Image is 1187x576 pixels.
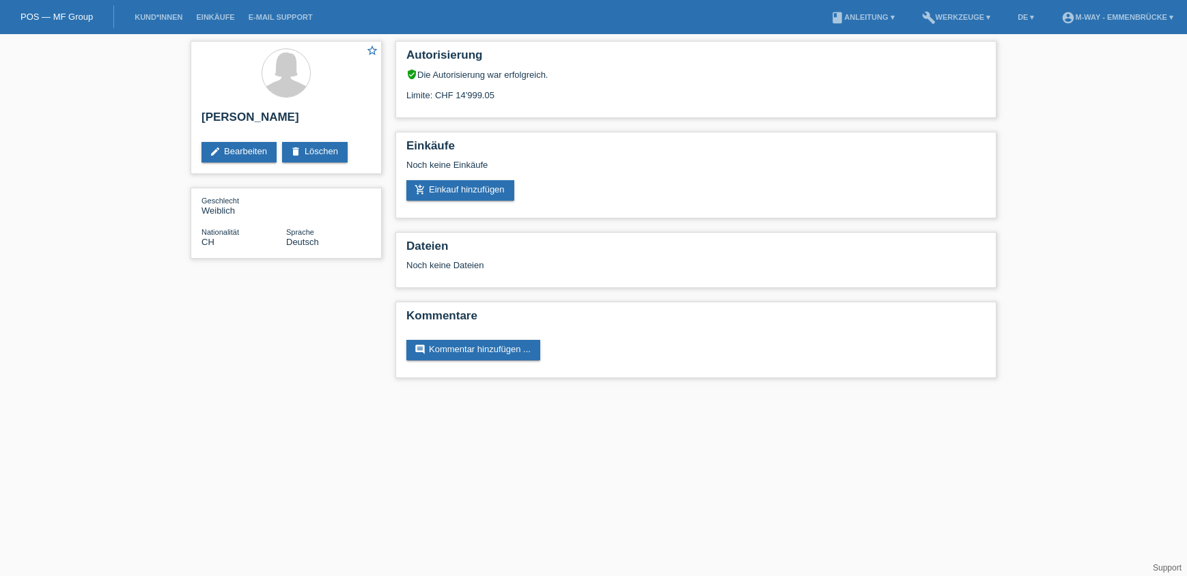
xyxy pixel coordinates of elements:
[406,69,986,80] div: Die Autorisierung war erfolgreich.
[201,228,239,236] span: Nationalität
[201,195,286,216] div: Weiblich
[824,13,901,21] a: bookAnleitung ▾
[242,13,320,21] a: E-Mail Support
[128,13,189,21] a: Kund*innen
[286,228,314,236] span: Sprache
[406,240,986,260] h2: Dateien
[1061,11,1075,25] i: account_circle
[406,309,986,330] h2: Kommentare
[406,160,986,180] div: Noch keine Einkäufe
[1055,13,1180,21] a: account_circlem-way - Emmenbrücke ▾
[415,344,425,355] i: comment
[189,13,241,21] a: Einkäufe
[406,180,514,201] a: add_shopping_cartEinkauf hinzufügen
[406,139,986,160] h2: Einkäufe
[406,340,540,360] a: commentKommentar hinzufügen ...
[415,184,425,195] i: add_shopping_cart
[1011,13,1041,21] a: DE ▾
[201,142,277,162] a: editBearbeiten
[406,260,824,270] div: Noch keine Dateien
[286,237,319,247] span: Deutsch
[915,13,998,21] a: buildWerkzeuge ▾
[922,11,936,25] i: build
[406,48,986,69] h2: Autorisierung
[366,44,378,59] a: star_border
[20,12,93,22] a: POS — MF Group
[830,11,844,25] i: book
[366,44,378,57] i: star_border
[1153,563,1182,573] a: Support
[282,142,348,162] a: deleteLöschen
[210,146,221,157] i: edit
[406,80,986,100] div: Limite: CHF 14'999.05
[290,146,301,157] i: delete
[201,111,371,131] h2: [PERSON_NAME]
[201,237,214,247] span: Schweiz
[201,197,239,205] span: Geschlecht
[406,69,417,80] i: verified_user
